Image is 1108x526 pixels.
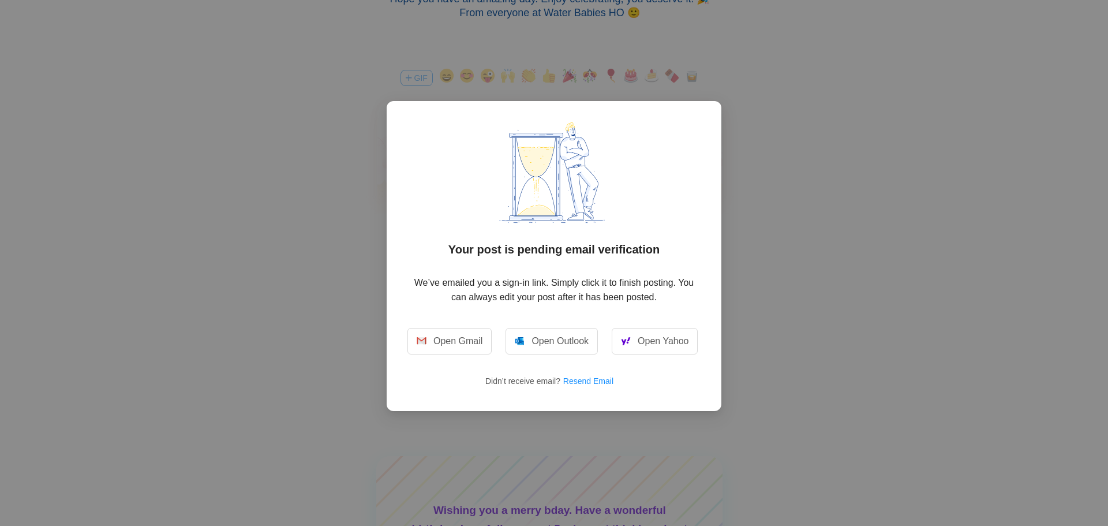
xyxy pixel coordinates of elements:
img: Greeted [515,337,525,346]
img: Greeted [621,334,631,348]
a: Open Yahoo [612,328,698,355]
img: Greeted [467,122,641,223]
img: Greeted [417,337,426,345]
h2: Your post is pending email verification [407,241,701,258]
button: Resend Email [563,372,623,390]
a: Open Gmail [407,328,492,355]
p: Didn’t receive email? [407,372,701,390]
p: We’ve emailed you a sign-in link. Simply click it to finish posting. You can always edit your pos... [407,275,701,304]
a: Open Outlook [506,328,598,355]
